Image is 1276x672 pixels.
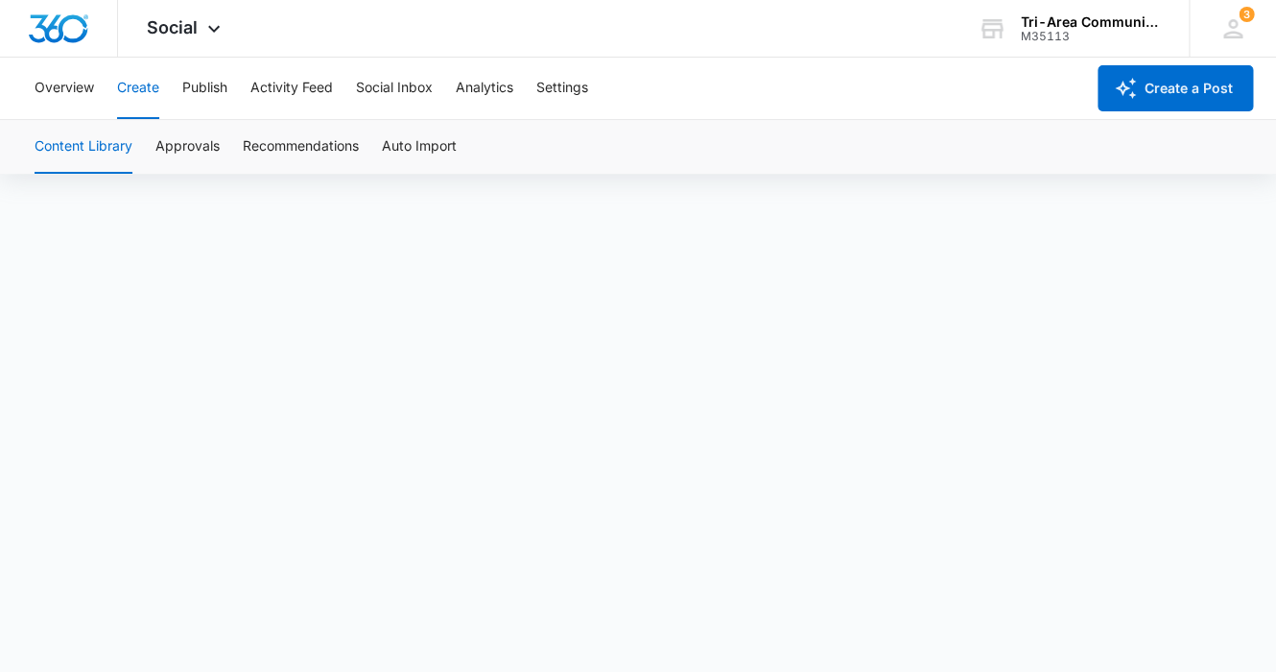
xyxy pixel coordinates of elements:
[250,58,333,119] button: Activity Feed
[35,58,94,119] button: Overview
[356,58,433,119] button: Social Inbox
[1098,65,1253,111] button: Create a Post
[147,17,198,37] span: Social
[182,58,227,119] button: Publish
[456,58,513,119] button: Analytics
[1021,30,1161,43] div: account id
[536,58,588,119] button: Settings
[382,120,457,174] button: Auto Import
[243,120,359,174] button: Recommendations
[35,120,132,174] button: Content Library
[1021,14,1161,30] div: account name
[1239,7,1254,22] div: notifications count
[155,120,220,174] button: Approvals
[117,58,159,119] button: Create
[1239,7,1254,22] span: 3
